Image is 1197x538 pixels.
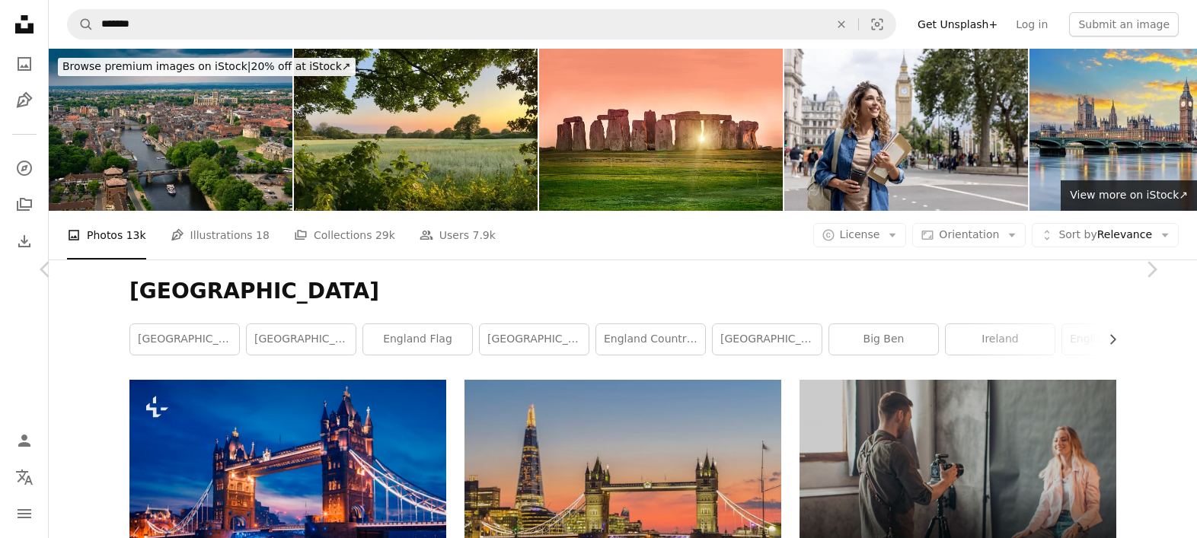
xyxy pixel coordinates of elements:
a: Users 7.9k [420,211,496,259]
a: Illustrations 18 [171,211,270,259]
a: Photos [9,49,40,79]
button: Submit an image [1069,12,1179,37]
a: england countryside [596,324,705,355]
button: Language [9,462,40,492]
button: scroll list to the right [1099,324,1116,355]
a: big ben [829,324,938,355]
span: 7.9k [473,227,496,244]
span: View more on iStock ↗ [1070,189,1188,201]
a: Collections [9,189,40,220]
a: ireland [946,324,1055,355]
span: 29k [375,227,395,244]
img: Exchange student walking outdoors in London and drinking coffee [784,49,1028,211]
button: License [813,223,907,247]
span: 18 [256,227,270,244]
button: Visual search [859,10,895,39]
a: Explore [9,153,40,183]
a: english countryside [1062,324,1171,355]
img: Sunset at the Stonehenge, United Kingdom [539,49,783,211]
h1: [GEOGRAPHIC_DATA] [129,278,1116,305]
span: License [840,228,880,240]
span: Relevance [1058,228,1152,243]
a: Illustrations [9,85,40,116]
div: 20% off at iStock ↗ [58,58,356,76]
span: Browse premium images on iStock | [62,60,251,72]
span: Sort by [1058,228,1096,240]
a: Next [1106,196,1197,342]
span: Orientation [939,228,999,240]
a: [GEOGRAPHIC_DATA] [247,324,356,355]
img: High Angle Aerial View of River Ouse Flowing Through York [49,49,292,211]
a: Log in / Sign up [9,425,40,456]
a: Tower Bridge London [464,496,781,510]
a: Browse premium images on iStock|20% off at iStock↗ [49,49,365,85]
a: [GEOGRAPHIC_DATA] [130,324,239,355]
img: A gorgeous sunset view across agricultural land framed by the branches of trees and green vegetat... [294,49,538,211]
a: england flag [363,324,472,355]
a: [GEOGRAPHIC_DATA] [713,324,822,355]
button: Menu [9,498,40,529]
button: Clear [825,10,858,39]
a: Collections 29k [294,211,395,259]
a: View more on iStock↗ [1061,180,1197,211]
a: [GEOGRAPHIC_DATA] [480,324,589,355]
button: Sort byRelevance [1032,223,1179,247]
a: Get Unsplash+ [908,12,1007,37]
a: Log in [1007,12,1057,37]
form: Find visuals sitewide [67,9,896,40]
button: Search Unsplash [68,10,94,39]
button: Orientation [912,223,1026,247]
a: Famous Tower Bridge in the evening, London, England [129,482,446,495]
